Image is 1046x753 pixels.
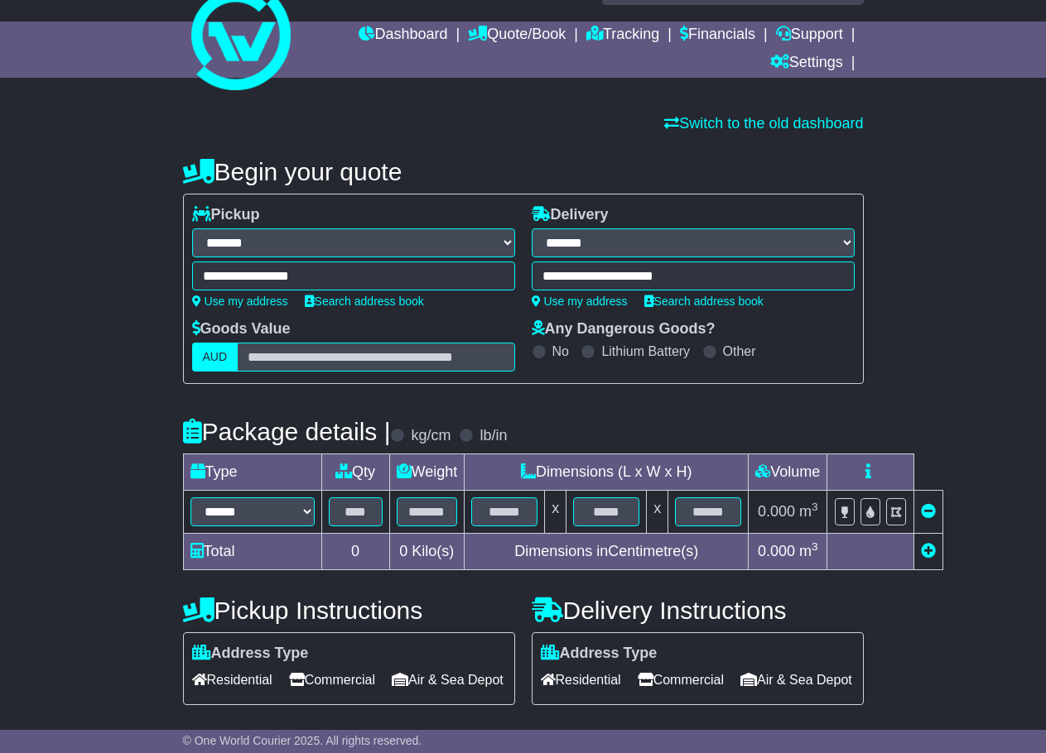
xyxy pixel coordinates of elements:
span: m [799,543,818,559]
span: Commercial [289,667,375,693]
label: Any Dangerous Goods? [532,320,716,338]
span: m [799,503,818,520]
a: Tracking [586,22,659,50]
label: No [552,343,569,359]
td: Dimensions (L x W x H) [465,454,749,491]
td: x [647,491,668,534]
a: Use my address [192,295,288,308]
span: Air & Sea Depot [740,667,852,693]
td: Weight [389,454,465,491]
sup: 3 [812,501,818,513]
a: Financials [680,22,755,50]
label: Other [723,343,756,359]
td: Kilo(s) [389,534,465,570]
td: Type [183,454,321,491]
h4: Pickup Instructions [183,597,515,624]
label: kg/cm [411,427,451,445]
span: 0.000 [758,543,795,559]
label: AUD [192,343,239,372]
h4: Package details | [183,418,391,445]
span: Residential [541,667,621,693]
a: Quote/Book [468,22,566,50]
td: Qty [321,454,389,491]
label: Address Type [541,645,658,663]
h4: Begin your quote [183,158,864,185]
td: x [545,491,566,534]
label: Lithium Battery [601,343,690,359]
span: Commercial [638,667,724,693]
span: © One World Courier 2025. All rights reserved. [183,734,422,747]
a: Support [776,22,843,50]
span: 0.000 [758,503,795,520]
a: Dashboard [359,22,447,50]
a: Search address book [305,295,424,308]
td: Total [183,534,321,570]
h4: Delivery Instructions [532,597,864,624]
span: 0 [399,543,407,559]
label: Pickup [192,206,260,224]
label: lb/in [480,427,507,445]
a: Remove this item [921,503,936,520]
label: Delivery [532,206,609,224]
span: Residential [192,667,272,693]
td: 0 [321,534,389,570]
label: Goods Value [192,320,291,338]
td: Dimensions in Centimetre(s) [465,534,749,570]
a: Settings [770,50,843,78]
a: Switch to the old dashboard [664,115,863,132]
a: Add new item [921,543,936,559]
a: Use my address [532,295,628,308]
sup: 3 [812,540,818,553]
span: Air & Sea Depot [392,667,504,693]
a: Search address book [644,295,764,308]
td: Volume [749,454,827,491]
label: Address Type [192,645,309,663]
